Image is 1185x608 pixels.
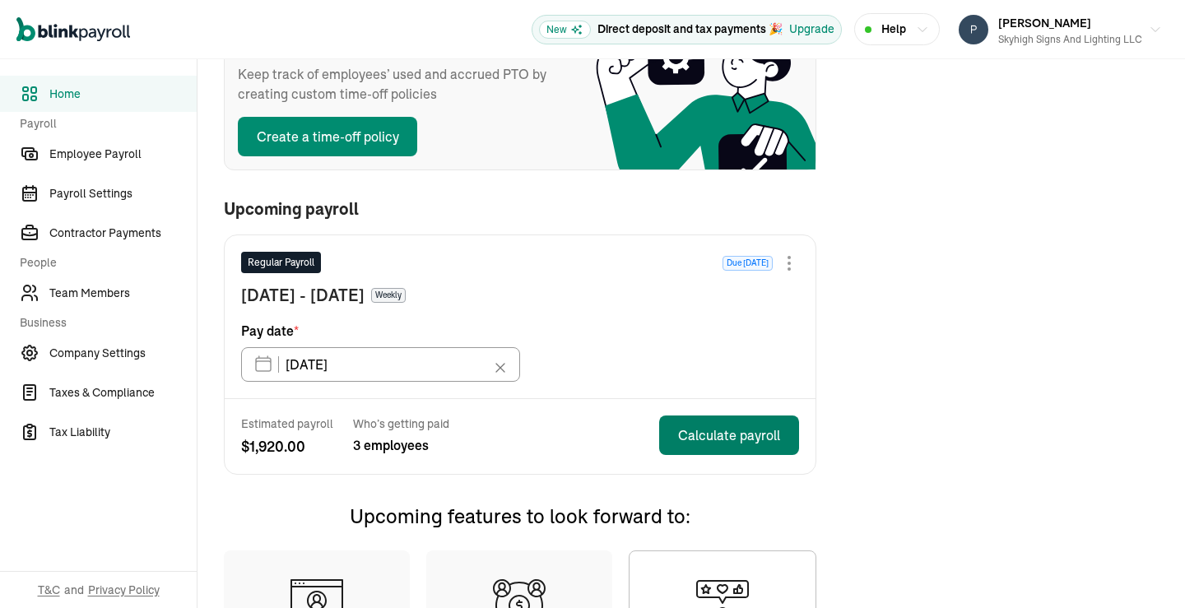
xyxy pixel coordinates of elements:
[20,254,187,272] span: People
[88,582,160,598] span: Privacy Policy
[20,314,187,332] span: Business
[952,9,1169,50] button: [PERSON_NAME]Skyhigh Signs and Lighting LLC
[49,384,197,401] span: Taxes & Compliance
[659,415,799,455] button: Calculate payroll
[353,415,449,432] span: Who’s getting paid
[238,64,567,104] span: Keep track of employees’ used and accrued PTO by creating custom time-off policies
[241,415,333,432] span: Estimated payroll
[881,21,906,38] span: Help
[49,285,197,302] span: Team Members
[353,435,449,455] span: 3 employees
[49,86,197,103] span: Home
[998,32,1142,47] div: Skyhigh Signs and Lighting LLC
[241,283,365,308] span: [DATE] - [DATE]
[38,582,60,598] span: T&C
[371,288,406,303] span: Weekly
[241,435,333,457] span: $ 1,920.00
[224,200,359,218] span: Upcoming payroll
[49,424,197,441] span: Tax Liability
[350,504,690,528] span: Upcoming features to look forward to:
[597,21,783,38] p: Direct deposit and tax payments 🎉
[49,185,197,202] span: Payroll Settings
[723,256,773,271] span: Due [DATE]
[854,13,940,45] button: Help
[998,16,1091,30] span: [PERSON_NAME]
[49,345,197,362] span: Company Settings
[789,21,834,38] button: Upgrade
[20,115,187,132] span: Payroll
[49,225,197,242] span: Contractor Payments
[49,146,197,163] span: Employee Payroll
[241,347,520,382] input: XX/XX/XX
[911,430,1185,608] iframe: Chat Widget
[241,321,299,341] span: Pay date
[539,21,591,39] span: New
[238,117,417,156] button: Create a time-off policy
[16,6,130,53] nav: Global
[248,255,314,270] span: Regular Payroll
